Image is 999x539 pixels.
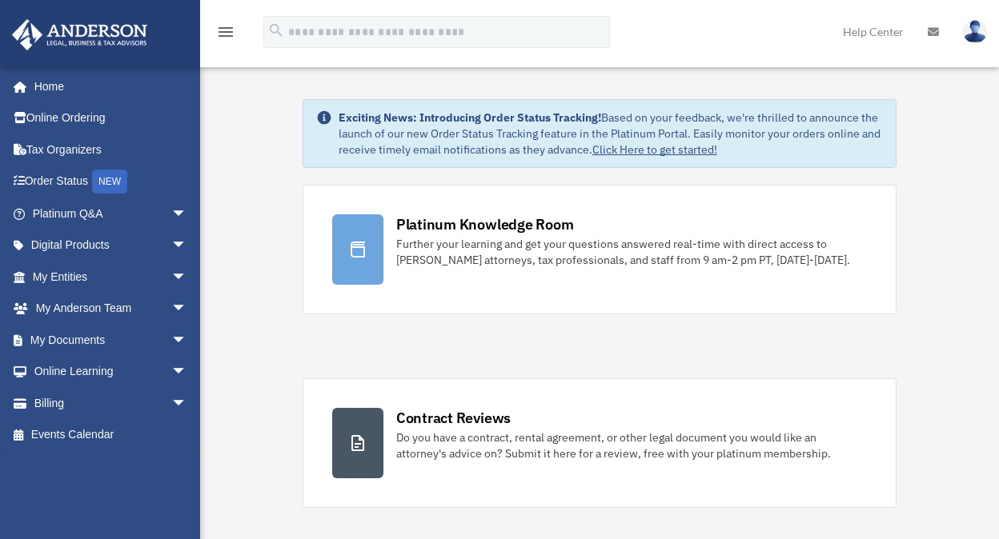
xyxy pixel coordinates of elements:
img: Anderson Advisors Platinum Portal [7,19,152,50]
span: arrow_drop_down [171,230,203,262]
div: NEW [92,170,127,194]
a: Contract Reviews Do you have a contract, rental agreement, or other legal document you would like... [303,378,897,508]
a: Click Here to get started! [592,142,717,157]
a: Billingarrow_drop_down [11,387,211,419]
span: arrow_drop_down [171,387,203,420]
a: Home [11,70,203,102]
img: User Pic [963,20,987,43]
div: Further your learning and get your questions answered real-time with direct access to [PERSON_NAM... [396,236,867,268]
span: arrow_drop_down [171,356,203,389]
span: arrow_drop_down [171,261,203,293]
a: My Documentsarrow_drop_down [11,324,211,356]
a: Events Calendar [11,419,211,451]
a: Platinum Knowledge Room Further your learning and get your questions answered real-time with dire... [303,185,897,314]
a: Digital Productsarrow_drop_down [11,230,211,262]
span: arrow_drop_down [171,198,203,230]
a: Online Learningarrow_drop_down [11,356,211,388]
div: Platinum Knowledge Room [396,214,574,234]
div: Do you have a contract, rental agreement, or other legal document you would like an attorney's ad... [396,429,867,461]
a: Platinum Q&Aarrow_drop_down [11,198,211,230]
i: search [267,22,285,39]
a: Order StatusNEW [11,166,211,198]
div: Based on your feedback, we're thrilled to announce the launch of our new Order Status Tracking fe... [339,110,883,158]
a: My Entitiesarrow_drop_down [11,261,211,293]
a: menu [216,28,235,42]
div: Contract Reviews [396,408,511,428]
a: Tax Organizers [11,134,211,166]
span: arrow_drop_down [171,293,203,325]
span: arrow_drop_down [171,324,203,357]
i: menu [216,22,235,42]
strong: Exciting News: Introducing Order Status Tracking! [339,110,601,125]
a: Online Ordering [11,102,211,134]
a: My Anderson Teamarrow_drop_down [11,293,211,325]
